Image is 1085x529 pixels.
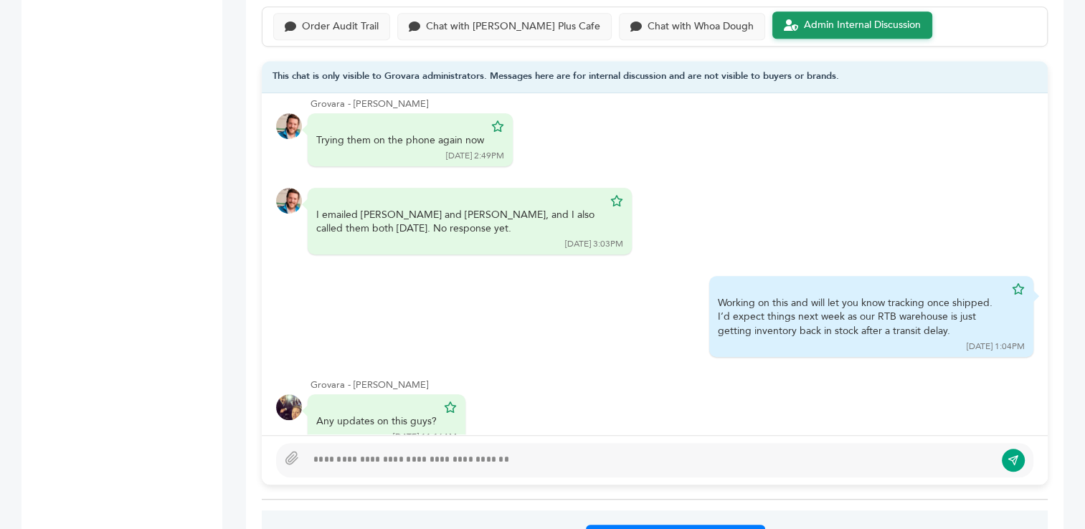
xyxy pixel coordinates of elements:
div: Chat with Whoa Dough [648,21,754,33]
div: [DATE] 3:03PM [565,238,623,250]
div: Any updates on this guys? [316,414,437,429]
div: This chat is only visible to Grovara administrators. Messages here are for internal discussion an... [262,61,1048,93]
div: I emailed [PERSON_NAME] and [PERSON_NAME], and I also called them both [DATE]. No response yet. [316,208,603,236]
div: Trying them on the phone again now [316,133,484,148]
div: Chat with [PERSON_NAME] Plus Cafe [426,21,600,33]
div: Admin Internal Discussion [804,19,921,32]
div: [DATE] 1:04PM [967,340,1025,353]
div: Grovara - [PERSON_NAME] [311,378,1033,391]
div: Working on this and will let you know tracking once shipped. I’d expect things next week as our R... [718,296,1005,338]
div: [DATE] 11:16AM [393,431,457,443]
div: [DATE] 2:49PM [446,150,504,162]
div: Order Audit Trail [302,21,379,33]
div: Grovara - [PERSON_NAME] [311,97,1033,110]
